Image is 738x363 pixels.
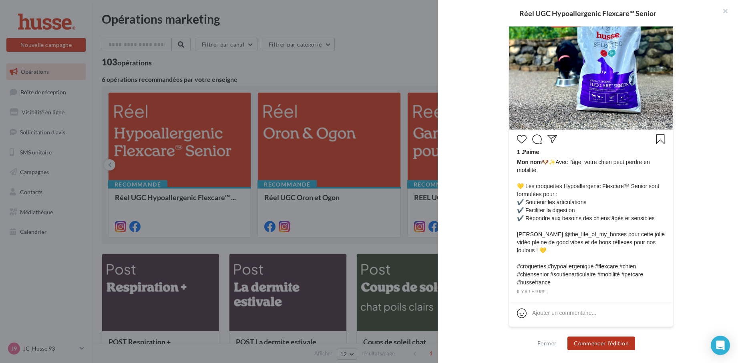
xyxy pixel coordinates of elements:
[711,336,730,355] div: Open Intercom Messenger
[534,339,560,348] button: Fermer
[517,288,665,296] div: il y a 1 heure
[656,134,665,144] svg: Enregistrer
[567,337,635,350] button: Commencer l'édition
[509,327,674,337] div: La prévisualisation est non-contractuelle
[532,309,596,317] div: Ajouter un commentaire...
[547,134,557,144] svg: Partager la publication
[517,134,527,144] svg: J’aime
[517,148,665,158] div: 1 J’aime
[517,158,665,286] span: 🐶✨Avec l’âge, votre chien peut perdre en mobilité. 💛 Les croquettes Hypoallergenic Flexcare™ Seni...
[517,159,542,165] span: Mon nom
[517,308,527,318] svg: Emoji
[450,10,725,17] div: Réel UGC Hypoallergenic Flexcare™ Senior
[532,134,542,144] svg: Commenter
